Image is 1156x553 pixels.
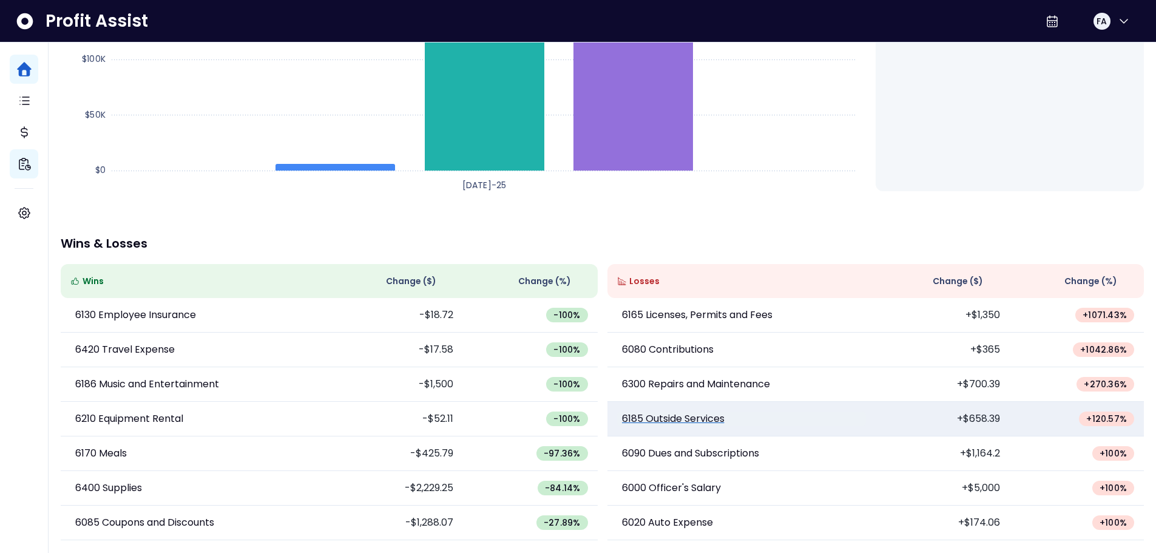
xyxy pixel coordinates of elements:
[75,342,175,357] p: 6420 Travel Expense
[1080,344,1127,356] span: + 1042.86 %
[329,506,463,540] td: -$1,288.07
[75,308,196,322] p: 6130 Employee Insurance
[544,447,580,460] span: -97.36 %
[622,481,721,495] p: 6000 Officer's Salary
[386,275,436,288] span: Change ( $ )
[876,471,1010,506] td: +$5,000
[75,481,142,495] p: 6400 Supplies
[329,402,463,436] td: -$52.11
[1097,15,1107,27] span: FA
[622,446,759,461] p: 6090 Dues and Subscriptions
[544,517,580,529] span: -27.89 %
[82,53,106,65] text: $100K
[545,482,580,494] span: -84.14 %
[622,412,725,426] p: 6185 Outside Services
[329,367,463,402] td: -$1,500
[1064,275,1117,288] span: Change (%)
[876,333,1010,367] td: +$365
[622,515,713,530] p: 6020 Auto Expense
[876,402,1010,436] td: +$658.39
[876,367,1010,402] td: +$700.39
[75,412,183,426] p: 6210 Equipment Rental
[876,506,1010,540] td: +$174.06
[553,344,580,356] span: -100 %
[518,275,571,288] span: Change (%)
[1100,482,1127,494] span: + 100 %
[553,309,580,321] span: -100 %
[553,413,580,425] span: -100 %
[75,515,214,530] p: 6085 Coupons and Discounts
[622,308,772,322] p: 6165 Licenses, Permits and Fees
[329,298,463,333] td: -$18.72
[95,164,106,176] text: $0
[329,333,463,367] td: -$17.58
[462,179,507,191] text: [DATE]-25
[553,378,580,390] span: -100 %
[329,471,463,506] td: -$2,229.25
[61,237,1144,249] p: Wins & Losses
[933,275,983,288] span: Change ( $ )
[1100,517,1127,529] span: + 100 %
[75,377,219,392] p: 6186 Music and Entertainment
[622,342,714,357] p: 6080 Contributions
[75,446,127,461] p: 6170 Meals
[622,377,770,392] p: 6300 Repairs and Maintenance
[876,436,1010,471] td: +$1,164.2
[1083,309,1127,321] span: + 1071.43 %
[46,10,148,32] span: Profit Assist
[1100,447,1127,460] span: + 100 %
[85,109,106,121] text: $50K
[83,275,104,288] span: Wins
[876,298,1010,333] td: +$1,350
[1086,413,1127,425] span: + 120.57 %
[629,275,660,288] span: Losses
[329,436,463,471] td: -$425.79
[1084,378,1127,390] span: + 270.36 %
